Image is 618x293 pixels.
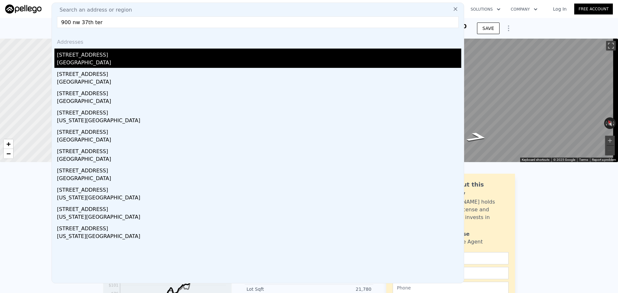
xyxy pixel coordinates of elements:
[545,6,574,12] a: Log In
[57,213,461,222] div: [US_STATE][GEOGRAPHIC_DATA]
[502,22,515,35] button: Show Options
[522,158,549,162] button: Keyboard shortcuts
[108,283,118,288] tspan: $101
[605,146,615,155] button: Zoom out
[553,158,575,161] span: © 2025 Google
[6,150,11,158] span: −
[6,140,11,148] span: +
[57,194,461,203] div: [US_STATE][GEOGRAPHIC_DATA]
[437,180,509,198] div: Ask about this property
[309,286,371,292] div: 21,780
[57,203,461,213] div: [STREET_ADDRESS]
[57,184,461,194] div: [STREET_ADDRESS]
[4,139,13,149] a: Zoom in
[57,155,461,164] div: [GEOGRAPHIC_DATA]
[57,78,461,87] div: [GEOGRAPHIC_DATA]
[606,41,616,50] button: Toggle fullscreen view
[592,158,616,161] a: Report a problem
[57,59,461,68] div: [GEOGRAPHIC_DATA]
[57,175,461,184] div: [GEOGRAPHIC_DATA]
[605,136,615,145] button: Zoom in
[57,106,461,117] div: [STREET_ADDRESS]
[57,87,461,97] div: [STREET_ADDRESS]
[574,4,613,14] a: Free Account
[54,33,461,49] div: Addresses
[57,68,461,78] div: [STREET_ADDRESS]
[477,23,500,34] button: SAVE
[465,4,506,15] button: Solutions
[57,145,461,155] div: [STREET_ADDRESS]
[613,117,616,129] button: Rotate clockwise
[437,198,509,229] div: [PERSON_NAME] holds a broker license and personally invests in this area
[57,117,461,126] div: [US_STATE][GEOGRAPHIC_DATA]
[57,16,459,28] input: Enter an address, city, region, neighborhood or zip code
[605,117,615,130] button: Reset the view
[437,230,470,238] div: Violet Rose
[54,6,132,14] span: Search an address or region
[458,130,496,144] path: Go Southeast, SW Walton Glen
[57,97,461,106] div: [GEOGRAPHIC_DATA]
[57,164,461,175] div: [STREET_ADDRESS]
[57,136,461,145] div: [GEOGRAPHIC_DATA]
[506,4,543,15] button: Company
[57,49,461,59] div: [STREET_ADDRESS]
[57,126,461,136] div: [STREET_ADDRESS]
[57,222,461,233] div: [STREET_ADDRESS]
[5,5,42,14] img: Pellego
[579,158,588,161] a: Terms
[604,117,608,129] button: Rotate counterclockwise
[57,233,461,242] div: [US_STATE][GEOGRAPHIC_DATA]
[247,286,309,292] div: Lot Sqft
[4,149,13,159] a: Zoom out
